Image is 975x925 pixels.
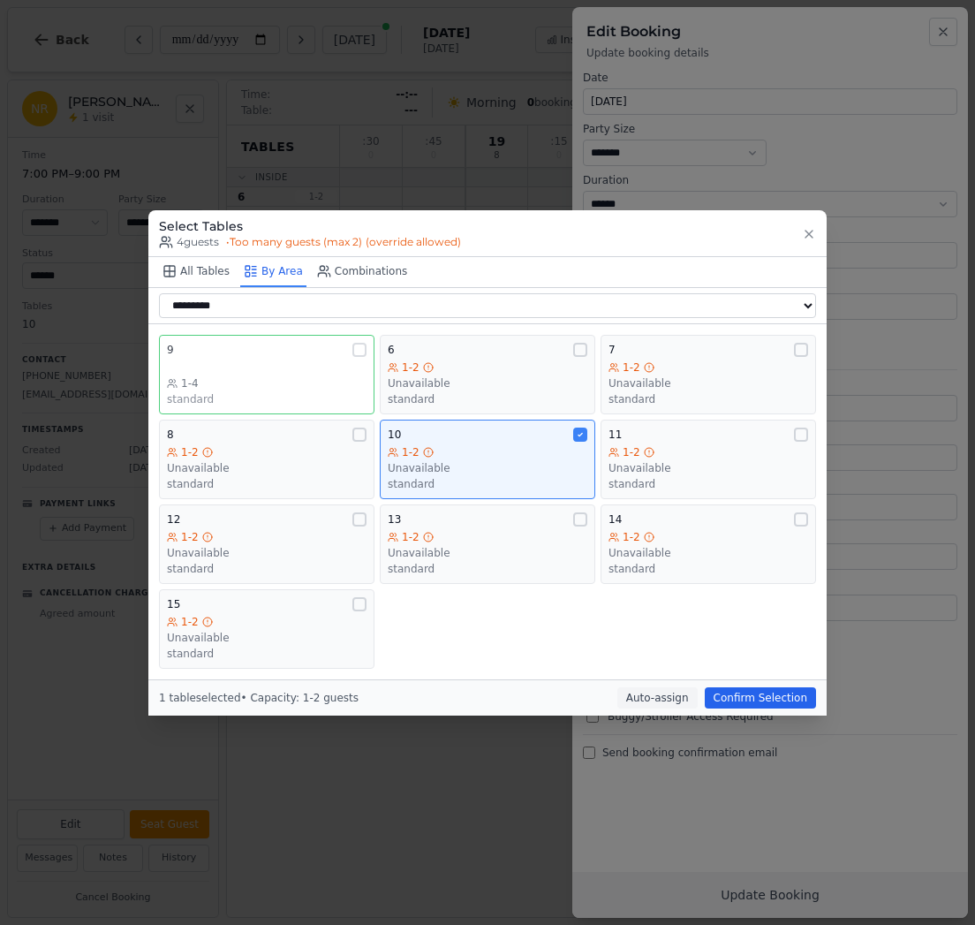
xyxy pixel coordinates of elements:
[366,235,461,249] span: (override allowed)
[159,217,461,235] h3: Select Tables
[608,376,808,390] div: Unavailable
[608,477,808,491] div: standard
[159,589,374,669] button: 151-2Unavailablestandard
[167,392,367,406] div: standard
[159,257,233,287] button: All Tables
[388,562,587,576] div: standard
[388,461,587,475] div: Unavailable
[388,428,401,442] span: 10
[226,235,461,249] span: • Too many guests (max 2)
[380,335,595,414] button: 61-2Unavailablestandard
[380,504,595,584] button: 131-2Unavailablestandard
[159,504,374,584] button: 121-2Unavailablestandard
[167,597,180,611] span: 15
[402,360,419,375] span: 1-2
[623,530,640,544] span: 1-2
[623,360,640,375] span: 1-2
[159,692,359,704] span: 1 table selected • Capacity: 1-2 guests
[167,428,174,442] span: 8
[167,343,174,357] span: 9
[608,512,622,527] span: 14
[601,420,816,499] button: 111-2Unavailablestandard
[705,687,816,709] button: Confirm Selection
[608,546,808,560] div: Unavailable
[388,477,587,491] div: standard
[402,445,419,459] span: 1-2
[181,530,199,544] span: 1-2
[388,512,401,527] span: 13
[159,235,219,249] span: 4 guests
[167,461,367,475] div: Unavailable
[167,477,367,491] div: standard
[623,445,640,459] span: 1-2
[402,530,419,544] span: 1-2
[388,392,587,406] div: standard
[608,343,616,357] span: 7
[240,257,306,287] button: By Area
[608,461,808,475] div: Unavailable
[167,631,367,645] div: Unavailable
[380,420,595,499] button: 101-2Unavailablestandard
[167,562,367,576] div: standard
[167,546,367,560] div: Unavailable
[167,512,180,527] span: 12
[601,504,816,584] button: 141-2Unavailablestandard
[159,420,374,499] button: 81-2Unavailablestandard
[181,445,199,459] span: 1-2
[167,647,367,661] div: standard
[388,546,587,560] div: Unavailable
[388,343,395,357] span: 6
[388,376,587,390] div: Unavailable
[608,428,622,442] span: 11
[608,562,808,576] div: standard
[181,615,199,629] span: 1-2
[608,392,808,406] div: standard
[159,335,374,414] button: 91-4standard
[314,257,412,287] button: Combinations
[617,687,698,709] button: Auto-assign
[181,376,199,390] span: 1-4
[601,335,816,414] button: 71-2Unavailablestandard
